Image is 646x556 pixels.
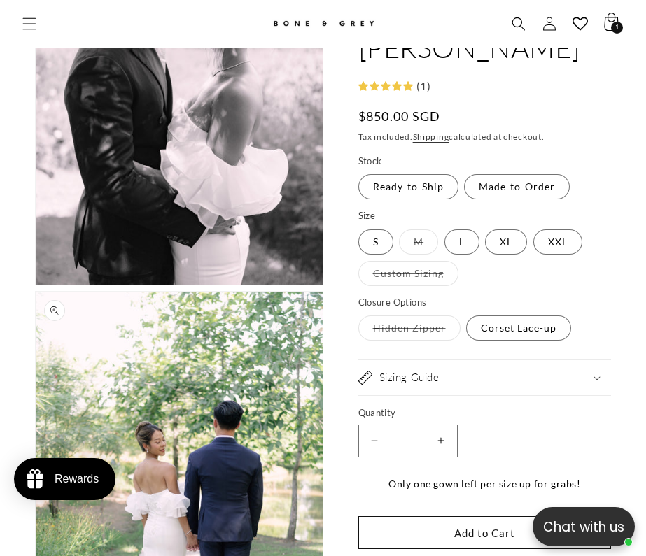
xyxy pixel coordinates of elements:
h2: Sizing Guide [379,371,440,385]
label: Custom Sizing [358,261,458,286]
label: S [358,229,393,255]
a: Shipping [413,131,449,142]
div: [PERSON_NAME] [10,203,103,218]
label: Hidden Zipper [358,316,461,341]
div: Only one gown left per size up for grabs! [358,475,612,492]
legend: Closure Options [358,296,428,310]
div: Rewards [55,473,99,485]
div: Tax included. calculated at checkout. [358,130,612,144]
summary: Sizing Guide [358,361,612,396]
a: Bone and Grey Bridal [248,7,398,41]
p: Chat with us [533,517,635,537]
legend: Stock [358,155,384,169]
div: If you’re going for high quality minimalistic gowns, I highly recommend B&G! Good service from fi... [10,243,177,366]
label: L [444,229,479,255]
button: Write a review [483,25,576,49]
button: Open chatbox [533,507,635,546]
div: (1) [413,76,431,97]
div: [DATE] [148,203,177,218]
label: XL [485,229,527,255]
img: Bone and Grey Bridal [271,13,376,36]
label: Quantity [358,407,612,421]
label: Corset Lace-up [466,316,571,341]
summary: Menu [14,8,45,39]
span: $850.00 SGD [358,107,441,126]
label: M [399,229,438,255]
span: 1 [615,22,619,34]
label: Made-to-Order [464,175,570,200]
label: Ready-to-Ship [358,175,458,200]
button: Add to Cart [358,516,612,549]
img: 4306352 [3,76,184,196]
legend: Size [358,210,377,224]
label: XXL [533,229,582,255]
summary: Search [503,8,534,39]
